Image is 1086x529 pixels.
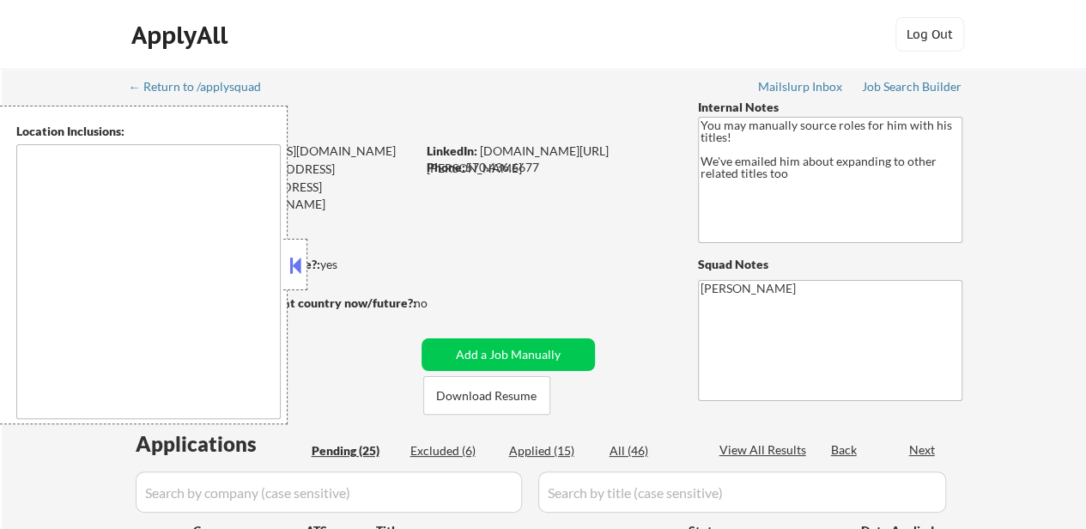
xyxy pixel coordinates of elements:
[758,81,844,93] div: Mailslurp Inbox
[895,17,964,52] button: Log Out
[427,160,465,174] strong: Phone:
[538,471,946,513] input: Search by title (case sensitive)
[509,442,595,459] div: Applied (15)
[909,441,937,459] div: Next
[422,338,595,371] button: Add a Job Manually
[427,143,477,158] strong: LinkedIn:
[427,143,609,175] a: [DOMAIN_NAME][URL][PERSON_NAME]
[129,80,277,97] a: ← Return to /applysquad
[136,471,522,513] input: Search by company (case sensitive)
[136,434,306,454] div: Applications
[698,99,962,116] div: Internal Notes
[610,442,695,459] div: All (46)
[410,442,496,459] div: Excluded (6)
[129,81,277,93] div: ← Return to /applysquad
[758,80,844,97] a: Mailslurp Inbox
[862,81,962,93] div: Job Search Builder
[423,376,550,415] button: Download Resume
[719,441,811,459] div: View All Results
[131,21,233,50] div: ApplyAll
[831,441,858,459] div: Back
[427,159,670,176] div: 570.436.6677
[698,256,962,273] div: Squad Notes
[16,123,281,140] div: Location Inclusions:
[312,442,397,459] div: Pending (25)
[414,295,463,312] div: no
